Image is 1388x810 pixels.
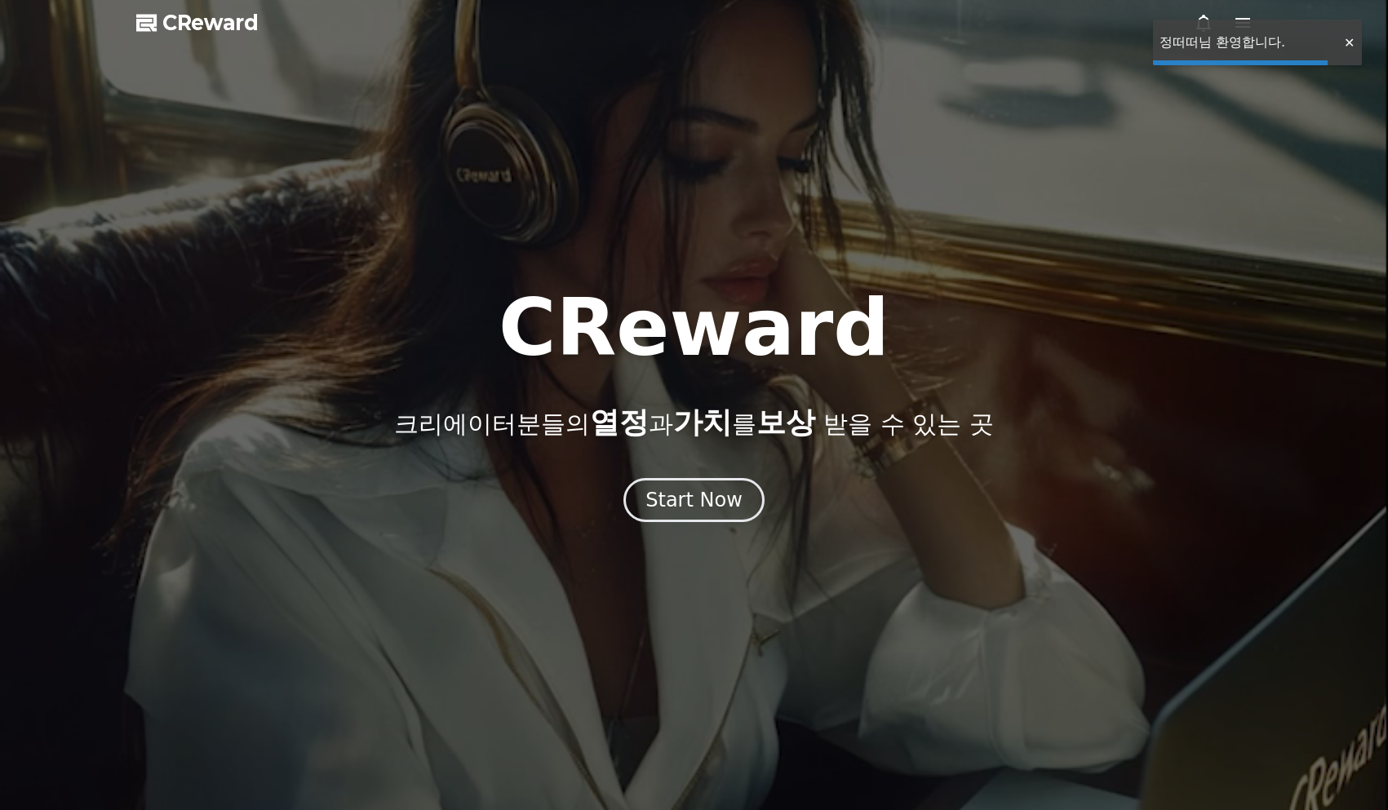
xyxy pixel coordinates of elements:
a: CReward [136,10,259,36]
span: 열정 [590,405,649,439]
p: 크리에이터분들의 과 를 받을 수 있는 곳 [394,406,993,439]
span: 보상 [756,405,815,439]
a: Start Now [623,494,765,510]
div: Start Now [645,487,743,513]
h1: CReward [499,289,889,367]
button: Start Now [623,478,765,522]
span: 가치 [673,405,732,439]
span: CReward [162,10,259,36]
